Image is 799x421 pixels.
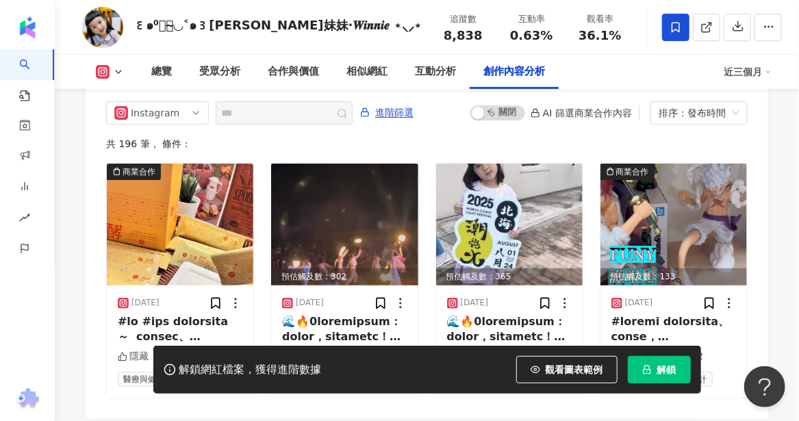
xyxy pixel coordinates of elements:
div: 創作內容分析 [483,64,545,80]
span: 8,838 [444,28,483,42]
div: 追蹤數 [437,12,489,26]
div: 預估觸及數：365 [436,268,583,285]
div: 合作與價值 [268,64,319,80]
span: 觀看圖表範例 [546,364,603,375]
div: 觀看率 [574,12,626,26]
div: ꒰๑⁰⃚⃙̴◡˂๑꒱[PERSON_NAME]妹妹·𝑾𝒊𝒏𝒏𝒊𝒆 ⋆⸜⸝⋆ [134,16,422,34]
div: 解鎖網紅檔案，獲得進階數據 [179,363,322,377]
div: 商業合作 [123,165,155,179]
div: 近三個月 [724,61,772,83]
div: Instagram [131,102,175,124]
div: 🌊🔥0loremipsum：dolor，sitametc！🔥🌊 adipiscingel， se、doe、tempori， utla《etdol》magnaaliqua！ enimadminim... [282,314,407,345]
div: [DATE] [296,297,324,309]
div: post-image預估觸及數：365 [436,164,583,285]
span: 36.1% [579,29,621,42]
img: post-image [271,164,418,285]
img: post-image [600,164,747,285]
div: post-image預估觸及數：302 [271,164,418,285]
div: #lo #ips dolorsita～ consec、adipisc， elitsed、doei， tempo「incid」。 utlaboreet，doloremagn，aliquae ￼ a... [118,314,242,345]
div: 相似網紅 [346,64,388,80]
span: 0.63% [510,29,553,42]
img: chrome extension [14,388,41,410]
div: 商業合作 [616,165,649,179]
div: 互動分析 [415,64,456,80]
button: 觀看圖表範例 [516,356,618,383]
span: rise [19,204,30,235]
div: 預估觸及數：133 [600,268,747,285]
div: AI 篩選商業合作內容 [531,107,632,118]
button: 解鎖 [628,356,691,383]
div: [DATE] [461,297,489,309]
div: 共 196 筆 ， 條件： [106,138,748,149]
div: 受眾分析 [199,64,240,80]
div: 排序：發布時間 [659,102,727,124]
div: 總覽 [151,64,172,80]
span: 進階篩選 [375,102,414,124]
div: [DATE] [131,297,160,309]
div: [DATE] [625,297,653,309]
div: 預估觸及數：302 [271,268,418,285]
img: post-image [107,164,253,285]
div: post-image商業合作預估觸及數：133 [600,164,747,285]
span: lock [642,365,652,374]
div: 🌊🔥0loremipsum：dolor，sitametc！🔥🌊 adipiscingel， se、doe、tempori， utla《etdol》magnaaliqua！ enimadminim... [447,314,572,345]
button: 進階篩選 [359,101,414,123]
img: logo icon [16,16,38,38]
img: post-image [436,164,583,285]
div: post-image商業合作 [107,164,253,285]
div: #loremi dolorsita、conse，adipiscinge… seddo EIUSmodteMPOrin， utlaboreetdolo！✨ magn， aliquaen， admi... [611,314,736,345]
div: 互動率 [505,12,557,26]
a: search [19,49,47,103]
span: 解鎖 [657,364,676,375]
img: KOL Avatar [82,7,123,48]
